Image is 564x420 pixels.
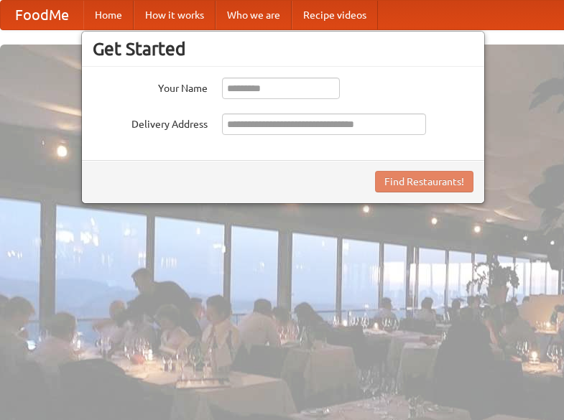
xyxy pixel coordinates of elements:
[93,38,473,60] h3: Get Started
[134,1,216,29] a: How it works
[292,1,378,29] a: Recipe videos
[83,1,134,29] a: Home
[1,1,83,29] a: FoodMe
[375,171,473,192] button: Find Restaurants!
[93,113,208,131] label: Delivery Address
[216,1,292,29] a: Who we are
[93,78,208,95] label: Your Name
